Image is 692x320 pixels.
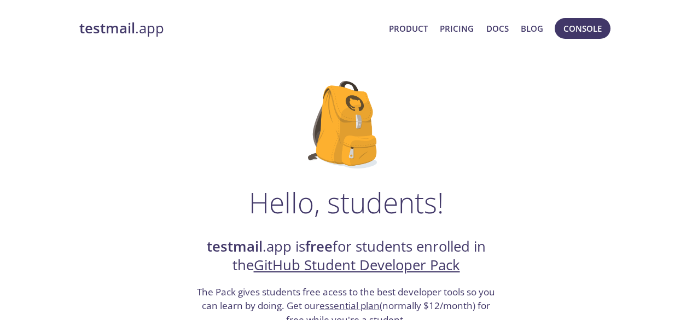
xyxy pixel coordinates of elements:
[305,237,333,256] strong: free
[555,18,610,39] button: Console
[196,237,497,275] h2: .app is for students enrolled in the
[319,299,380,312] a: essential plan
[521,21,543,36] a: Blog
[308,81,384,168] img: github-student-backpack.png
[563,21,602,36] span: Console
[389,21,428,36] a: Product
[249,186,444,219] h1: Hello, students!
[79,19,135,38] strong: testmail
[207,237,263,256] strong: testmail
[486,21,509,36] a: Docs
[440,21,474,36] a: Pricing
[79,19,381,38] a: testmail.app
[254,255,460,275] a: GitHub Student Developer Pack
